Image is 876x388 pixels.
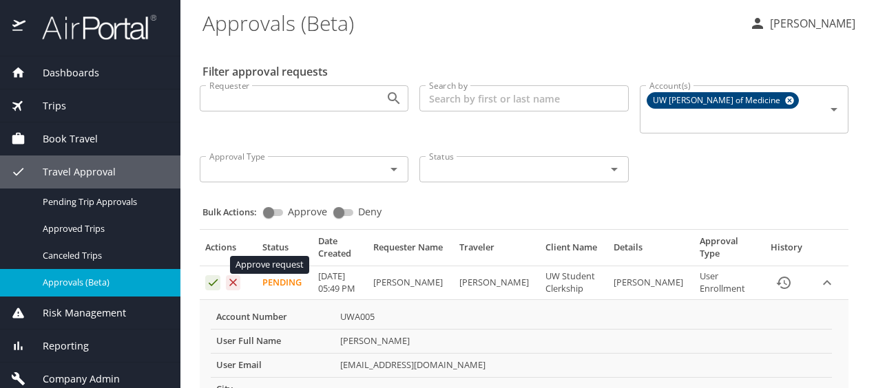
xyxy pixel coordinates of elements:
span: Company Admin [25,371,120,387]
span: Risk Management [25,305,126,321]
th: Status [257,235,313,266]
th: User Email [211,353,335,377]
th: User Full Name [211,329,335,353]
span: Canceled Trips [43,249,164,262]
td: [EMAIL_ADDRESS][DOMAIN_NAME] [335,353,832,377]
td: UWA005 [335,305,832,329]
span: Reporting [25,338,89,354]
p: [PERSON_NAME] [766,15,855,32]
button: Open [384,160,404,179]
th: Account Number [211,305,335,329]
th: Traveler [454,235,540,266]
span: Deny [358,207,382,217]
button: Open [384,89,404,108]
span: Pending Trip Approvals [43,195,164,208]
td: Pending [257,266,313,300]
th: Approval Type [694,235,762,266]
span: Dashboards [25,65,99,80]
th: Actions [200,235,257,266]
h2: Filter approval requests [202,61,328,83]
td: [PERSON_NAME] [335,329,832,353]
p: Bulk Actions: [202,206,268,218]
h1: Approvals (Beta) [202,1,738,44]
th: Details [608,235,694,266]
button: Open [605,160,624,179]
th: Requester Name [368,235,454,266]
span: Approve [288,207,327,217]
span: Book Travel [25,131,98,147]
span: Travel Approval [25,164,116,180]
th: Date Created [313,235,367,266]
button: Open [824,100,844,119]
button: expand row [817,272,837,293]
td: User Enrollment [694,266,762,300]
span: UW [PERSON_NAME] of Medicine [647,94,789,108]
span: Trips [25,98,66,114]
td: [PERSON_NAME] [608,266,694,300]
div: UW [PERSON_NAME] of Medicine [647,92,799,109]
th: Client Name [540,235,608,266]
input: Search by first or last name [419,85,628,111]
img: airportal-logo.png [27,14,156,41]
span: Approved Trips [43,222,164,235]
td: UW Student Clerkship [540,266,608,300]
button: History [767,266,800,299]
td: [DATE] 05:49 PM [313,266,367,300]
td: [PERSON_NAME] [368,266,454,300]
td: [PERSON_NAME] [454,266,540,300]
th: History [762,235,811,266]
button: [PERSON_NAME] [744,11,861,36]
span: Approvals (Beta) [43,276,164,289]
img: icon-airportal.png [12,14,27,41]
